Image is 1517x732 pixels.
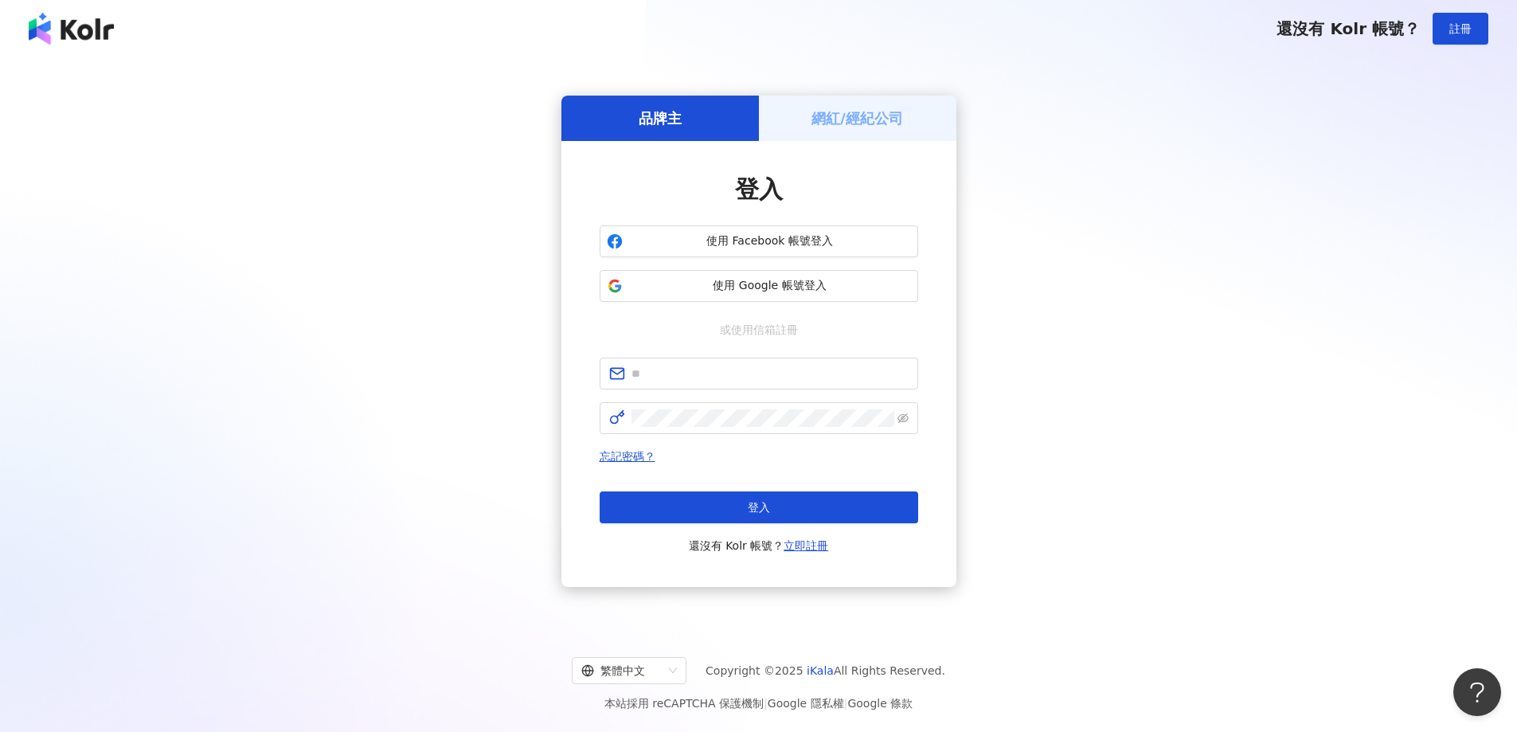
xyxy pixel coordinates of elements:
[629,278,911,294] span: 使用 Google 帳號登入
[735,175,783,203] span: 登入
[600,225,918,257] button: 使用 Facebook 帳號登入
[639,108,682,128] h5: 品牌主
[29,13,114,45] img: logo
[768,697,844,710] a: Google 隱私權
[1449,22,1472,35] span: 註冊
[807,664,834,677] a: iKala
[600,450,655,463] a: 忘記密碼？
[1277,19,1420,38] span: 還沒有 Kolr 帳號？
[709,321,809,339] span: 或使用信箱註冊
[897,413,909,424] span: eye-invisible
[706,661,945,680] span: Copyright © 2025 All Rights Reserved.
[1453,668,1501,716] iframe: Help Scout Beacon - Open
[600,491,918,523] button: 登入
[629,233,911,249] span: 使用 Facebook 帳號登入
[1433,13,1488,45] button: 註冊
[844,697,848,710] span: |
[784,539,828,552] a: 立即註冊
[764,697,768,710] span: |
[600,270,918,302] button: 使用 Google 帳號登入
[581,658,663,683] div: 繁體中文
[748,501,770,514] span: 登入
[689,536,829,555] span: 還沒有 Kolr 帳號？
[811,108,903,128] h5: 網紅/經紀公司
[604,694,913,713] span: 本站採用 reCAPTCHA 保護機制
[847,697,913,710] a: Google 條款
